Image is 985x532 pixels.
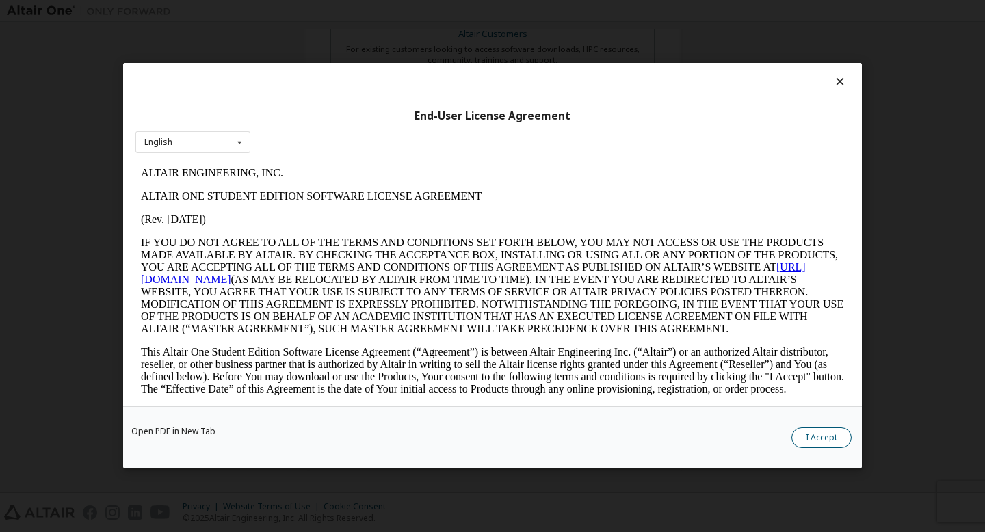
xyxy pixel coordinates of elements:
[5,100,670,124] a: [URL][DOMAIN_NAME]
[5,52,709,64] p: (Rev. [DATE])
[135,109,850,123] div: End-User License Agreement
[131,428,215,436] a: Open PDF in New Tab
[5,75,709,174] p: IF YOU DO NOT AGREE TO ALL OF THE TERMS AND CONDITIONS SET FORTH BELOW, YOU MAY NOT ACCESS OR USE...
[5,5,709,18] p: ALTAIR ENGINEERING, INC.
[791,428,852,449] button: I Accept
[5,29,709,41] p: ALTAIR ONE STUDENT EDITION SOFTWARE LICENSE AGREEMENT
[144,138,172,146] div: English
[5,185,709,234] p: This Altair One Student Edition Software License Agreement (“Agreement”) is between Altair Engine...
